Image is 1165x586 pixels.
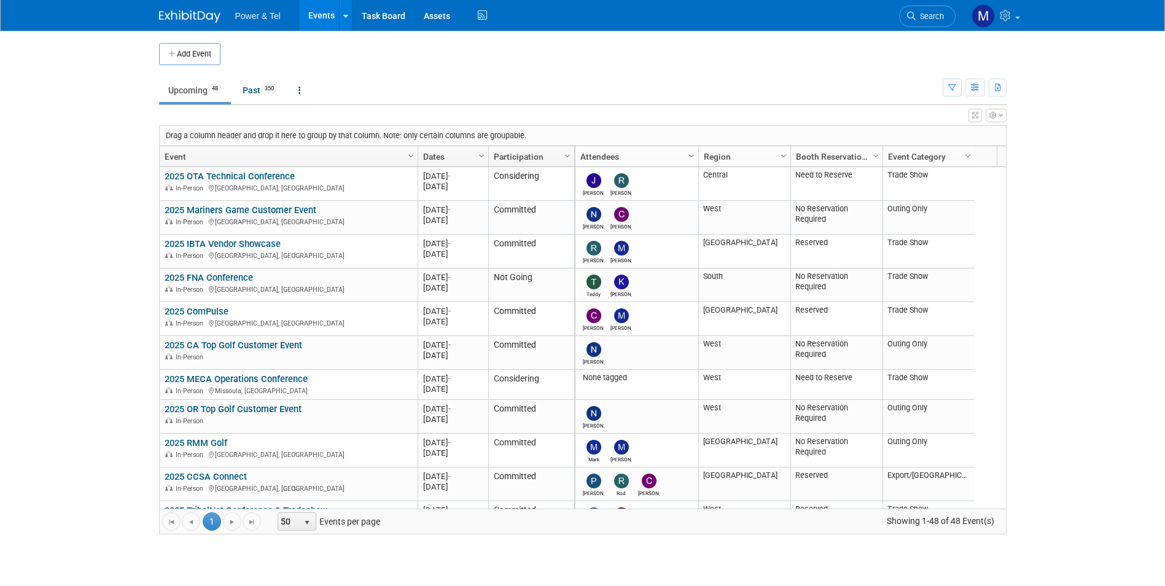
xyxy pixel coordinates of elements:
span: Column Settings [963,151,973,161]
div: Drag a column header and drop it here to group by that column. Note: only certain columns are gro... [160,126,1006,146]
td: Central [698,167,790,201]
img: Michael Mackeben [614,308,629,323]
span: - [448,374,451,383]
span: - [448,404,451,413]
img: ExhibitDay [159,10,220,23]
div: [DATE] [423,283,483,293]
td: No Reservation Required [790,201,883,235]
span: 350 [261,84,278,93]
a: Column Settings [475,146,488,165]
span: - [448,171,451,181]
img: In-Person Event [165,286,173,292]
img: Chad Smith [614,507,629,522]
a: 2025 ComPulse [165,306,228,317]
td: No Reservation Required [790,336,883,370]
td: Considering [488,167,574,201]
a: Column Settings [777,146,790,165]
img: Nate Derbyshire [586,342,601,357]
div: Mike Kruszewski [610,455,632,463]
div: Ron Rafalzik [583,256,604,264]
a: Event Category [888,146,967,167]
div: [DATE] [423,505,483,515]
span: In-Person [176,451,207,459]
td: Reserved [790,235,883,268]
div: [GEOGRAPHIC_DATA], [GEOGRAPHIC_DATA] [165,284,412,294]
span: select [302,518,312,528]
div: [GEOGRAPHIC_DATA], [GEOGRAPHIC_DATA] [165,449,412,459]
td: Committed [488,201,574,235]
span: 48 [208,84,222,93]
span: - [448,438,451,447]
div: [DATE] [423,414,483,424]
div: [GEOGRAPHIC_DATA], [GEOGRAPHIC_DATA] [165,318,412,328]
td: Trade Show [883,501,975,535]
div: [DATE] [423,448,483,458]
span: In-Person [176,184,207,192]
td: Committed [488,302,574,336]
span: Search [916,12,944,21]
div: [DATE] [423,384,483,394]
div: Kevin Wilkes [610,289,632,297]
a: Go to the previous page [182,512,200,531]
a: Column Settings [561,146,574,165]
a: Go to the last page [243,512,261,531]
td: Outing Only [883,434,975,467]
span: Column Settings [871,151,881,161]
a: Go to the next page [223,512,241,531]
div: Chad Smith [610,222,632,230]
td: No Reservation Required [790,268,883,302]
a: 2025 CCSA Connect [165,471,247,482]
div: [DATE] [423,306,483,316]
div: Chris Noora [583,323,604,331]
img: In-Person Event [165,319,173,326]
span: In-Person [176,319,207,327]
td: Trade Show [883,167,975,201]
span: Go to the previous page [186,517,196,527]
td: Committed [488,467,574,501]
a: 2025 FNA Conference [165,272,253,283]
img: Paul Beit [586,474,601,488]
td: No Reservation Required [790,434,883,467]
td: West [698,400,790,434]
a: 2025 Mariners Game Customer Event [165,205,316,216]
span: - [448,273,451,282]
img: Nate Derbyshire [586,207,601,222]
img: In-Person Event [165,252,173,258]
td: [GEOGRAPHIC_DATA] [698,434,790,467]
span: Events per page [262,512,392,531]
span: In-Person [176,417,207,425]
a: Column Settings [404,146,418,165]
img: In-Person Event [165,485,173,491]
td: Outing Only [883,201,975,235]
div: Robert Zuzek [610,188,632,196]
a: Past350 [233,79,287,102]
img: Mike Kruszewski [614,440,629,455]
img: Judd Bartley [586,173,601,188]
td: South [698,268,790,302]
td: [GEOGRAPHIC_DATA] [698,467,790,501]
div: [DATE] [423,404,483,414]
a: Dates [423,146,480,167]
a: Column Settings [685,146,698,165]
span: In-Person [176,485,207,493]
td: Committed [488,400,574,434]
div: Michael Mackeben [610,256,632,264]
span: - [448,472,451,481]
a: 2025 IBTA Vendor Showcase [165,238,281,249]
div: Paul Beit [583,488,604,496]
img: Teddy Dye [586,275,601,289]
div: [DATE] [423,215,483,225]
div: [DATE] [423,171,483,181]
td: Need to Reserve [790,370,883,400]
img: Chris Noora [586,308,601,323]
a: Search [899,6,956,27]
span: - [448,506,451,515]
div: [DATE] [423,437,483,448]
td: West [698,201,790,235]
a: Attendees [580,146,690,167]
div: [DATE] [423,471,483,482]
span: In-Person [176,218,207,226]
span: Go to the last page [247,517,257,527]
td: Trade Show [883,235,975,268]
div: Nate Derbyshire [583,357,604,365]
